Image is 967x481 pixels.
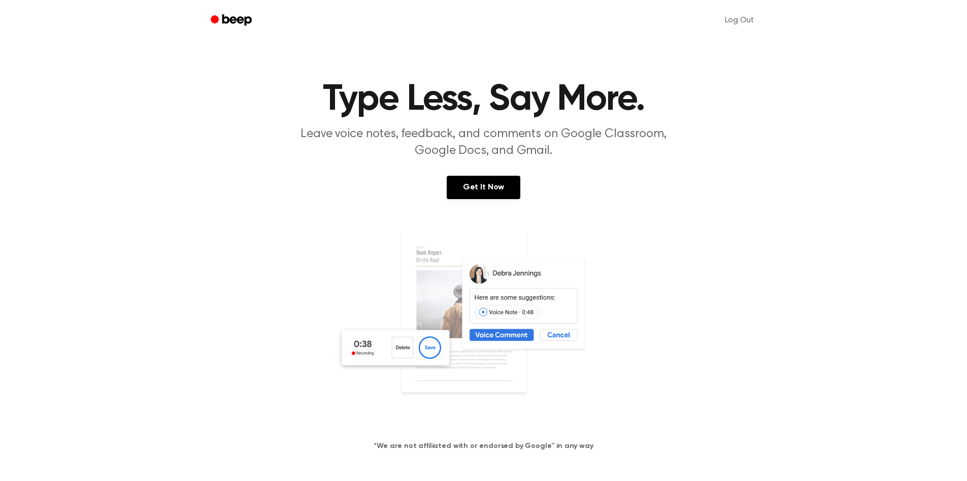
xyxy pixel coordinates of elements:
a: Get It Now [447,176,520,199]
a: Beep [204,11,261,30]
h1: Type Less, Say More. [224,81,744,118]
h4: *We are not affiliated with or endorsed by Google™ in any way [12,441,955,452]
p: Leave voice notes, feedback, and comments on Google Classroom, Google Docs, and Gmail. [289,126,679,159]
a: Log Out [715,8,764,33]
img: Voice Comments on Docs and Recording Widget [337,230,631,425]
